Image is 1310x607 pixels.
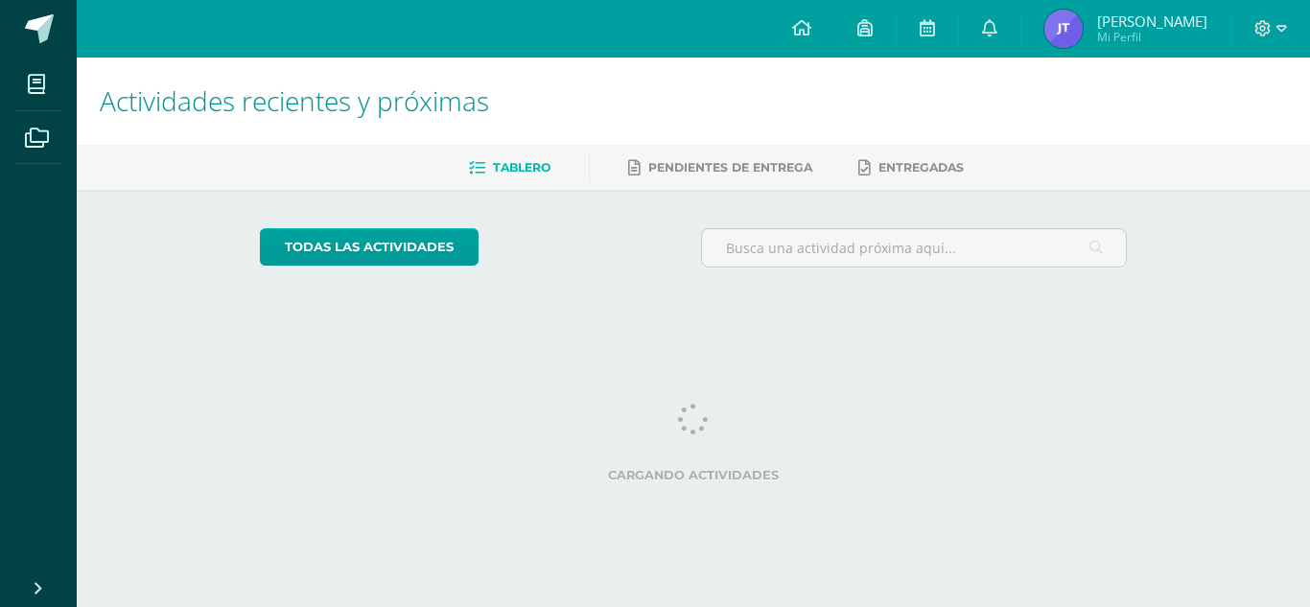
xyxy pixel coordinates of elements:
[1044,10,1083,48] img: d8a4356c7f24a8a50182b01e6d5bff1d.png
[1097,29,1207,45] span: Mi Perfil
[260,468,1128,482] label: Cargando actividades
[469,152,550,183] a: Tablero
[702,229,1127,267] input: Busca una actividad próxima aquí...
[100,82,489,119] span: Actividades recientes y próximas
[260,228,479,266] a: todas las Actividades
[628,152,812,183] a: Pendientes de entrega
[493,160,550,175] span: Tablero
[878,160,964,175] span: Entregadas
[1097,12,1207,31] span: [PERSON_NAME]
[648,160,812,175] span: Pendientes de entrega
[858,152,964,183] a: Entregadas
